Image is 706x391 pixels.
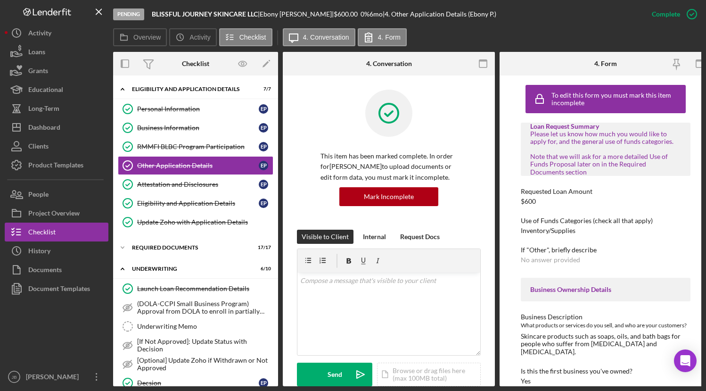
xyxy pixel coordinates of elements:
div: Required Documents [132,245,247,250]
button: Complete [642,5,701,24]
div: To edit this form you must mark this item incomplete [551,92,683,107]
button: People [5,185,108,204]
button: Documents [5,260,108,279]
div: Educational [28,80,63,101]
button: History [5,241,108,260]
button: Long-Term [5,99,108,118]
div: (DOLA-CCPI Small Business Program) Approval from DOLA to enroll in partially forgivable loan fund [137,300,273,315]
button: Product Templates [5,156,108,175]
div: Business Description [521,313,690,321]
div: Checklist [28,223,56,244]
a: [If Not Approved]: Update Status with Decision [118,336,273,355]
div: E P [259,142,268,151]
a: Eligibility and Application DetailsEP [118,194,273,213]
div: 7 / 7 [254,86,271,92]
div: Underwriting Memo [137,323,273,330]
div: What products or services do you sell, and who are your customers? [521,321,690,330]
div: Product Templates [28,156,83,177]
a: Other Application DetailsEP [118,156,273,175]
div: Update Zoho with Application Details [137,218,273,226]
div: Business Ownership Details [530,286,681,293]
div: E P [259,180,268,189]
div: $600 [521,198,536,205]
div: If "Other", briefly describe [521,246,690,254]
div: Other Application Details [137,162,259,169]
div: E P [259,378,268,388]
button: Document Templates [5,279,108,298]
div: Yes [521,377,531,385]
button: Dashboard [5,118,108,137]
label: 4. Form [378,33,401,41]
div: 17 / 17 [254,245,271,250]
button: JB[PERSON_NAME] [5,367,108,386]
div: Dashboard [28,118,60,139]
div: Project Overview [28,204,80,225]
label: 4. Conversation [303,33,349,41]
div: Pending [113,8,144,20]
div: Request Docs [400,230,440,244]
button: 4. Conversation [283,28,355,46]
a: [Optional] Update Zoho if Withdrawn or Not Approved [118,355,273,374]
div: Attestation and Disclosures [137,181,259,188]
label: Overview [133,33,161,41]
div: Long-Term [28,99,59,120]
div: 6 mo [369,10,383,18]
button: Activity [5,24,108,42]
button: 4. Form [358,28,407,46]
button: Overview [113,28,167,46]
a: Checklist [5,223,108,241]
div: Documents [28,260,62,282]
div: [If Not Approved]: Update Status with Decision [137,338,273,353]
button: Mark Incomplete [339,187,438,206]
div: Complete [652,5,680,24]
button: Educational [5,80,108,99]
button: Loans [5,42,108,61]
div: 4. Conversation [366,60,412,67]
div: Loan Request Summary [530,123,681,130]
label: Activity [189,33,210,41]
div: Use of Funds Categories (check all that apply) [521,217,690,225]
div: Underwriting [132,266,247,272]
div: E P [259,104,268,114]
div: Activity [28,24,51,45]
div: 6 / 10 [254,266,271,272]
div: Is this the first business you've owned? [521,367,690,375]
div: History [28,241,50,263]
div: $600.00 [334,10,361,18]
label: Checklist [239,33,266,41]
a: Underwriting Memo [118,317,273,336]
a: RMMFI BLBC Program ParticipationEP [118,137,273,156]
button: Visible to Client [297,230,353,244]
div: Document Templates [28,279,90,300]
div: | 4. Other Application Details (Ebony P.) [383,10,496,18]
button: Activity [169,28,216,46]
button: Grants [5,61,108,80]
div: 0 % [361,10,369,18]
div: Personal Information [137,105,259,113]
button: Project Overview [5,204,108,223]
div: Ebony [PERSON_NAME] | [260,10,334,18]
div: Requested Loan Amount [521,188,690,195]
div: Business Information [137,124,259,132]
div: Open Intercom Messenger [674,349,697,372]
div: [Optional] Update Zoho if Withdrawn or Not Approved [137,357,273,372]
p: This item has been marked complete. In order for [PERSON_NAME] to upload documents or edit form d... [320,151,457,183]
b: BLISSFUL JOURNEY SKINCARE LLC [152,10,258,18]
button: Internal [358,230,391,244]
div: Grants [28,61,48,83]
div: Inventory/Supplies [521,227,575,234]
div: [PERSON_NAME] [24,367,85,389]
div: Send [328,363,342,386]
div: Launch Loan Recommendation Details [137,285,273,292]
